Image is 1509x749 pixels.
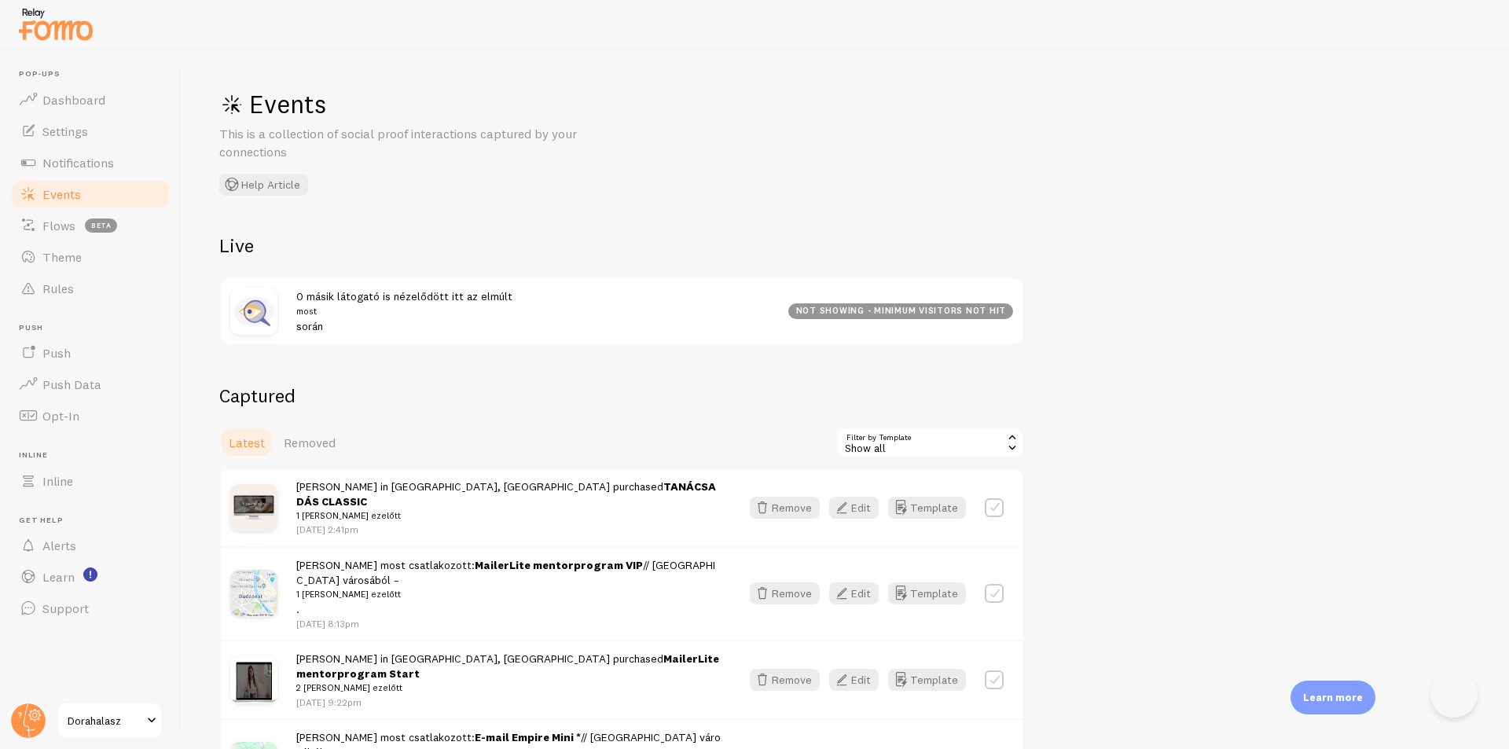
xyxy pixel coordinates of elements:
[829,669,888,691] a: Edit
[42,538,76,553] span: Alerts
[829,497,888,519] a: Edit
[68,711,142,730] span: Dorahalasz
[829,669,879,691] button: Edit
[219,125,597,161] p: This is a collection of social proof interactions captured by your connections
[19,323,171,333] span: Push
[9,273,171,304] a: Rules
[219,88,691,120] h1: Events
[296,652,719,681] a: MailerLite mentorprogram Start
[888,669,966,691] button: Template
[19,450,171,461] span: Inline
[230,656,277,703] img: dorahalasz_tanulj_novekedj3-e1741685039351.png
[42,473,73,489] span: Inline
[829,582,879,604] button: Edit
[1303,690,1363,705] p: Learn more
[296,696,721,709] p: [DATE] 9:22pm
[42,376,101,392] span: Push Data
[219,384,1024,408] h2: Captured
[9,369,171,400] a: Push Data
[9,593,171,624] a: Support
[1430,670,1478,718] iframe: Help Scout Beacon - Open
[42,569,75,585] span: Learn
[9,84,171,116] a: Dashboard
[296,587,721,601] small: 1 [PERSON_NAME] ezelőtt
[274,427,345,458] a: Removed
[9,147,171,178] a: Notifications
[42,218,75,233] span: Flows
[9,530,171,561] a: Alerts
[85,218,117,233] span: beta
[1291,681,1375,714] div: Learn more
[296,289,769,333] span: 0 másik látogató is nézelődött itt az elmúlt során
[42,186,81,202] span: Events
[888,582,966,604] button: Template
[750,497,820,519] button: Remove
[19,516,171,526] span: Get Help
[229,435,265,450] span: Latest
[9,210,171,241] a: Flows beta
[475,730,581,744] a: E-mail Empire Mini *
[296,304,769,318] small: most
[219,174,308,196] button: Help Article
[296,617,721,630] p: [DATE] 8:13pm
[296,523,721,536] p: [DATE] 2:41pm
[19,69,171,79] span: Pop-ups
[42,123,88,139] span: Settings
[835,427,1024,458] div: Show all
[829,497,879,519] button: Edit
[296,509,721,523] small: 1 [PERSON_NAME] ezelőtt
[42,155,114,171] span: Notifications
[83,567,97,582] svg: <p>Watch New Feature Tutorials!</p>
[9,465,171,497] a: Inline
[230,484,277,531] img: dorahalasz.hu-tudasanyagok-tanacsadas-classic.jpg
[750,669,820,691] button: Remove
[42,345,71,361] span: Push
[42,92,105,108] span: Dashboard
[57,702,163,740] a: Dorahalasz
[9,400,171,431] a: Opt-In
[829,582,888,604] a: Edit
[219,233,1024,258] h2: Live
[42,600,89,616] span: Support
[296,652,721,696] span: [PERSON_NAME] in [GEOGRAPHIC_DATA], [GEOGRAPHIC_DATA] purchased
[788,303,1013,319] div: not showing - minimum visitors not hit
[230,288,277,335] img: inquiry.jpg
[296,479,721,523] span: [PERSON_NAME] in [GEOGRAPHIC_DATA], [GEOGRAPHIC_DATA] purchased
[219,427,274,458] a: Latest
[750,582,820,604] button: Remove
[296,681,721,695] small: 2 [PERSON_NAME] ezelőtt
[9,178,171,210] a: Events
[42,249,82,265] span: Theme
[296,479,716,509] a: TANÁCSADÁS CLASSIC
[230,570,277,617] img: Budapest-Hungary.png
[475,558,643,572] a: MailerLite mentorprogram VIP
[9,241,171,273] a: Theme
[888,497,966,519] button: Template
[42,281,74,296] span: Rules
[9,561,171,593] a: Learn
[17,4,95,44] img: fomo-relay-logo-orange.svg
[284,435,336,450] span: Removed
[9,337,171,369] a: Push
[296,558,721,617] span: [PERSON_NAME] most csatlakozott: // [GEOGRAPHIC_DATA] városából – .
[42,408,79,424] span: Opt-In
[9,116,171,147] a: Settings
